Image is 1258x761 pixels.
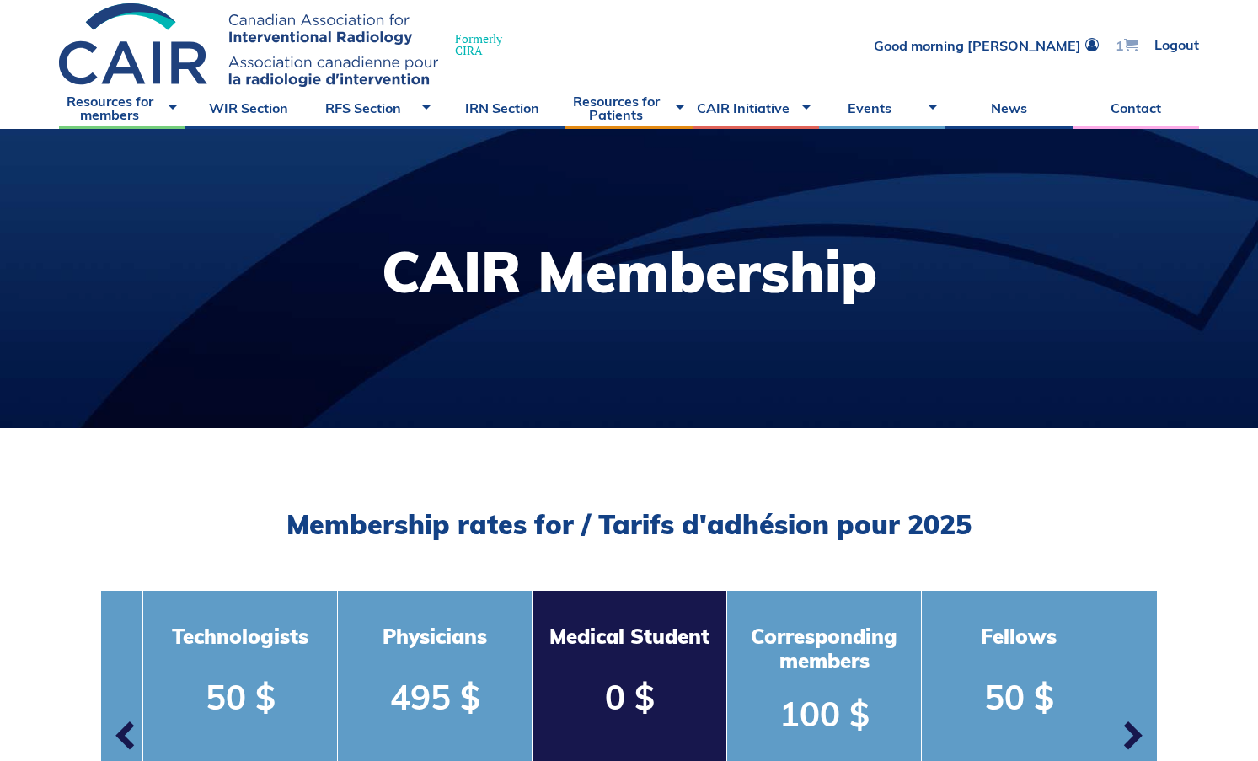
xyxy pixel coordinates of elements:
[185,87,312,129] a: WIR Section
[59,3,438,87] img: CIRA
[939,624,1099,649] h3: Fellows
[939,673,1099,721] p: 50 $
[355,624,515,649] h3: Physicians
[1116,38,1138,52] a: 1
[1073,87,1199,129] a: Contact
[744,690,904,737] p: 100 $
[693,87,819,129] a: CAIR Initiative
[819,87,945,129] a: Events
[439,87,565,129] a: IRN Section
[874,38,1099,52] a: Good morning [PERSON_NAME]
[313,87,439,129] a: RFS Section
[59,87,185,129] a: Resources for members
[382,244,877,300] h1: CAIR Membership
[160,673,320,721] p: 50 $
[1154,38,1199,52] a: Logout
[101,508,1157,540] h2: Membership rates for / Tarifs d'adhésion pour 2025
[455,33,502,56] span: Formerly CIRA
[59,3,519,87] a: FormerlyCIRA
[549,673,709,721] p: 0 $
[160,624,320,649] h3: Technologists
[549,624,709,649] h3: Medical Student
[355,673,515,721] p: 495 $
[744,624,904,673] h3: Corresponding members
[565,87,692,129] a: Resources for Patients
[945,87,1072,129] a: News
